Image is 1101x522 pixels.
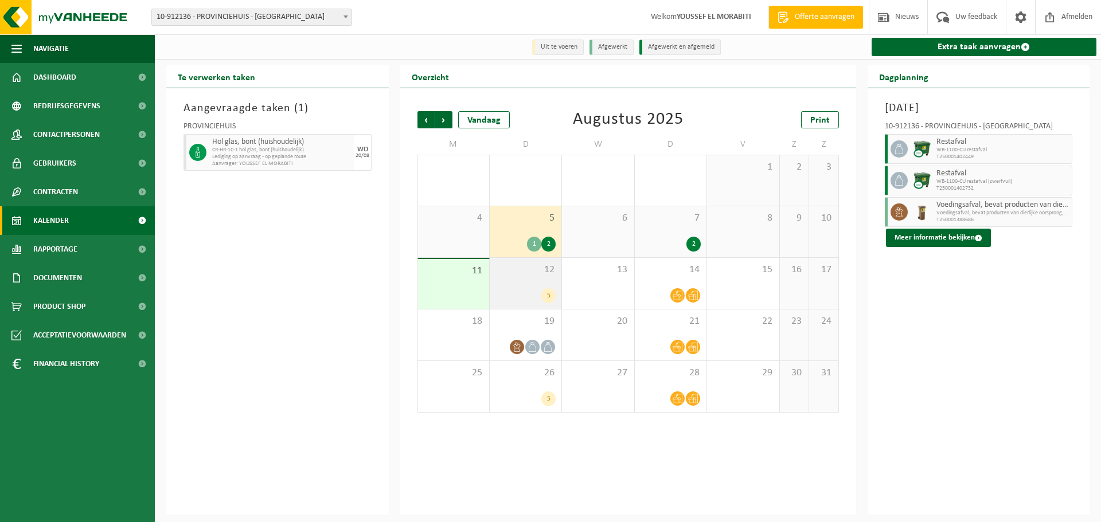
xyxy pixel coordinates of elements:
div: 2 [541,237,556,252]
td: M [417,134,490,155]
span: 2 [786,161,803,174]
span: Lediging op aanvraag - op geplande route [212,154,352,160]
span: 10 [815,212,832,225]
span: 8 [713,212,773,225]
span: 3 [815,161,832,174]
span: 14 [641,264,701,276]
span: T250001402449 [936,154,1069,160]
span: Restafval [936,138,1069,147]
span: Volgende [435,111,452,128]
td: W [562,134,634,155]
span: Contactpersonen [33,120,100,149]
span: 27 [568,367,628,379]
span: 31 [641,161,701,174]
span: 30 [568,161,628,174]
span: 6 [568,212,628,225]
li: Afgewerkt en afgemeld [639,40,721,55]
span: CR-HR-1C-1 hol glas, bont (huishoudelijk) [212,147,352,154]
span: 11 [424,265,483,277]
span: 20 [568,315,628,328]
div: 5 [541,288,556,303]
span: Restafval [936,169,1069,178]
span: 31 [815,367,832,379]
div: PROVINCIEHUIS [183,123,372,134]
span: 25 [424,367,483,379]
span: Documenten [33,264,82,292]
div: 10-912136 - PROVINCIEHUIS - [GEOGRAPHIC_DATA] [885,123,1073,134]
span: Aanvrager: YOUSSEF EL MORABITI [212,160,352,167]
span: 10-912136 - PROVINCIEHUIS - ANTWERPEN [151,9,352,26]
h2: Overzicht [400,65,460,88]
td: D [490,134,562,155]
td: D [635,134,707,155]
span: 1 [298,103,304,114]
span: 7 [641,212,701,225]
button: Meer informatie bekijken [886,229,991,247]
span: 26 [495,367,556,379]
div: WO [357,146,368,153]
span: Voedingsafval, bevat producten van dierlijke oorsprong, onve [936,210,1069,217]
span: 19 [495,315,556,328]
div: 5 [541,391,556,406]
span: T250001388686 [936,217,1069,223]
td: Z [809,134,838,155]
span: Print [810,116,830,125]
span: 18 [424,315,483,328]
td: Z [780,134,809,155]
img: WB-0140-HPE-BN-01 [913,203,931,221]
span: Navigatie [33,34,69,63]
a: Print [801,111,839,128]
div: 1 [527,237,541,252]
span: 13 [568,264,628,276]
img: WB-1100-CU [913,140,931,158]
span: Vorige [417,111,435,128]
span: 5 [495,212,556,225]
span: Financial History [33,350,99,378]
span: WB-1100-CU restafval (zwerfvuil) [936,178,1069,185]
span: 21 [641,315,701,328]
div: Augustus 2025 [573,111,684,128]
a: Extra taak aanvragen [872,38,1097,56]
span: Contracten [33,178,78,206]
strong: YOUSSEF EL MORABITI [677,13,751,21]
span: Offerte aanvragen [792,11,857,23]
span: Bedrijfsgegevens [33,92,100,120]
a: Offerte aanvragen [768,6,863,29]
span: Hol glas, bont (huishoudelijk) [212,138,352,147]
span: 1 [713,161,773,174]
li: Uit te voeren [532,40,584,55]
span: WB-1100-CU restafval [936,147,1069,154]
span: Voedingsafval, bevat producten van dierlijke oorsprong, onverpakt, categorie 3 [936,201,1069,210]
div: Vandaag [458,111,510,128]
span: Gebruikers [33,149,76,178]
div: 20/08 [356,153,369,159]
span: 29 [713,367,773,379]
span: 10-912136 - PROVINCIEHUIS - ANTWERPEN [152,9,352,25]
li: Afgewerkt [589,40,634,55]
h3: [DATE] [885,100,1073,117]
h2: Dagplanning [868,65,940,88]
span: 9 [786,212,803,225]
span: 24 [815,315,832,328]
h3: Aangevraagde taken ( ) [183,100,372,117]
span: 28 [424,161,483,174]
span: 16 [786,264,803,276]
span: 22 [713,315,773,328]
span: 17 [815,264,832,276]
span: Rapportage [33,235,77,264]
span: Product Shop [33,292,85,321]
span: Acceptatievoorwaarden [33,321,126,350]
td: V [707,134,779,155]
span: 12 [495,264,556,276]
span: 28 [641,367,701,379]
span: Kalender [33,206,69,235]
h2: Te verwerken taken [166,65,267,88]
span: 29 [495,161,556,174]
span: T250001402732 [936,185,1069,192]
div: 2 [686,237,701,252]
span: 30 [786,367,803,379]
span: Dashboard [33,63,76,92]
span: 4 [424,212,483,225]
span: 23 [786,315,803,328]
span: 15 [713,264,773,276]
